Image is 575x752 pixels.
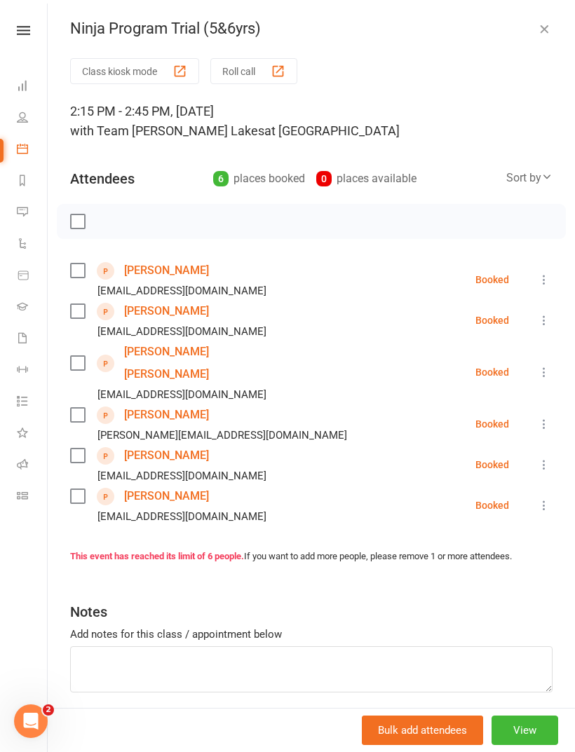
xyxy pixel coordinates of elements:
div: Add notes for this class / appointment below [70,626,553,643]
div: places booked [213,169,305,189]
span: at [GEOGRAPHIC_DATA] [264,123,400,138]
div: [EMAIL_ADDRESS][DOMAIN_NAME] [97,467,266,485]
div: 0 [316,171,332,186]
a: Reports [17,166,48,198]
a: [PERSON_NAME] [124,404,209,426]
div: [PERSON_NAME][EMAIL_ADDRESS][DOMAIN_NAME] [97,426,347,444]
div: Booked [475,367,509,377]
a: [PERSON_NAME] [PERSON_NAME] [124,341,285,385]
div: Booked [475,419,509,429]
div: [EMAIL_ADDRESS][DOMAIN_NAME] [97,507,266,526]
button: View [492,716,558,745]
div: 2:15 PM - 2:45 PM, [DATE] [70,102,553,141]
div: Booked [475,315,509,325]
a: Dashboard [17,71,48,103]
button: Bulk add attendees [362,716,483,745]
button: Class kiosk mode [70,58,199,84]
div: [EMAIL_ADDRESS][DOMAIN_NAME] [97,322,266,341]
a: [PERSON_NAME] [124,300,209,322]
span: 2 [43,704,54,716]
div: Ninja Program Trial (5&6yrs) [48,20,575,38]
div: Booked [475,460,509,470]
div: Attendees [70,169,135,189]
div: [EMAIL_ADDRESS][DOMAIN_NAME] [97,282,266,300]
div: Sort by [506,169,553,187]
iframe: Intercom live chat [14,704,48,738]
a: Calendar [17,135,48,166]
a: [PERSON_NAME] [124,444,209,467]
div: If you want to add more people, please remove 1 or more attendees. [70,549,553,564]
a: Roll call kiosk mode [17,450,48,481]
div: Booked [475,275,509,285]
a: Class kiosk mode [17,481,48,513]
a: [PERSON_NAME] [124,259,209,282]
a: People [17,103,48,135]
div: [EMAIL_ADDRESS][DOMAIN_NAME] [97,385,266,404]
a: What's New [17,418,48,450]
div: Booked [475,500,509,510]
div: Notes [70,602,107,622]
div: places available [316,169,417,189]
button: Roll call [210,58,297,84]
div: 6 [213,171,229,186]
span: with Team [PERSON_NAME] Lakes [70,123,264,138]
a: Product Sales [17,261,48,292]
a: [PERSON_NAME] [124,485,209,507]
strong: This event has reached its limit of 6 people. [70,551,244,561]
